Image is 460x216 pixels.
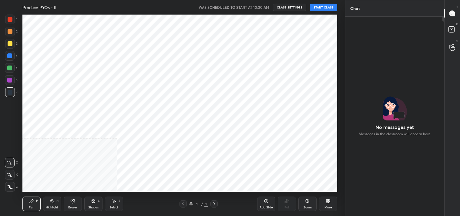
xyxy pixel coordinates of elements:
[5,39,18,49] div: 3
[36,199,38,202] div: P
[324,206,332,209] div: More
[345,0,365,16] p: Chat
[260,206,273,209] div: Add Slide
[5,51,18,61] div: 4
[5,63,18,73] div: 5
[5,27,18,36] div: 2
[5,170,18,180] div: X
[88,206,99,209] div: Shapes
[29,206,34,209] div: Pen
[199,5,269,10] h5: WAS SCHEDULED TO START AT 10:30 AM
[5,75,18,85] div: 6
[119,199,120,202] div: S
[5,158,18,167] div: C
[22,5,56,10] h4: Practice PYQs - II
[304,206,312,209] div: Zoom
[310,4,337,11] button: START CLASS
[456,22,458,26] p: D
[46,206,58,209] div: Highlight
[56,199,59,202] div: H
[109,206,118,209] div: Select
[204,201,208,207] div: 1
[201,202,203,206] div: /
[68,206,77,209] div: Eraser
[456,39,458,43] p: G
[456,5,458,9] p: T
[5,182,18,192] div: Z
[5,15,17,24] div: 1
[273,4,306,11] button: CLASS SETTINGS
[98,199,100,202] div: L
[194,202,200,206] div: 1
[5,87,18,97] div: 7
